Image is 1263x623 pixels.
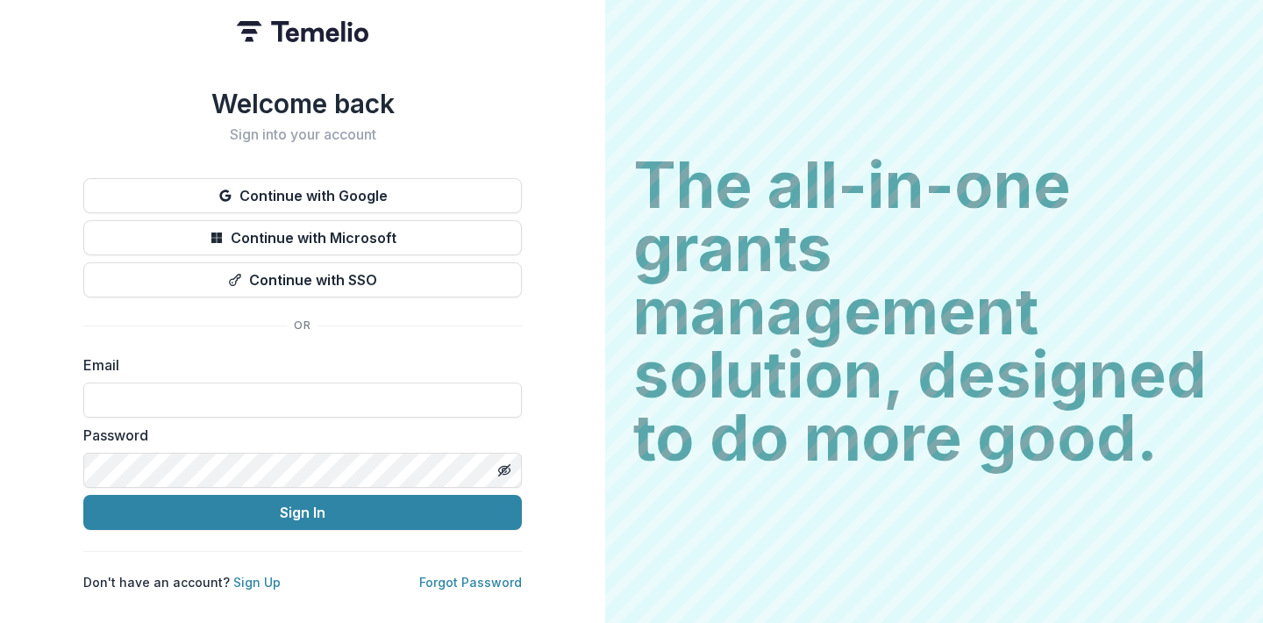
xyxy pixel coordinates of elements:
button: Continue with Google [83,178,522,213]
button: Sign In [83,495,522,530]
button: Continue with SSO [83,262,522,297]
button: Continue with Microsoft [83,220,522,255]
button: Toggle password visibility [490,456,518,484]
h1: Welcome back [83,88,522,119]
a: Forgot Password [419,575,522,590]
img: Temelio [237,21,368,42]
label: Email [83,354,511,376]
label: Password [83,425,511,446]
p: Don't have an account? [83,573,281,591]
a: Sign Up [233,575,281,590]
h2: Sign into your account [83,126,522,143]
